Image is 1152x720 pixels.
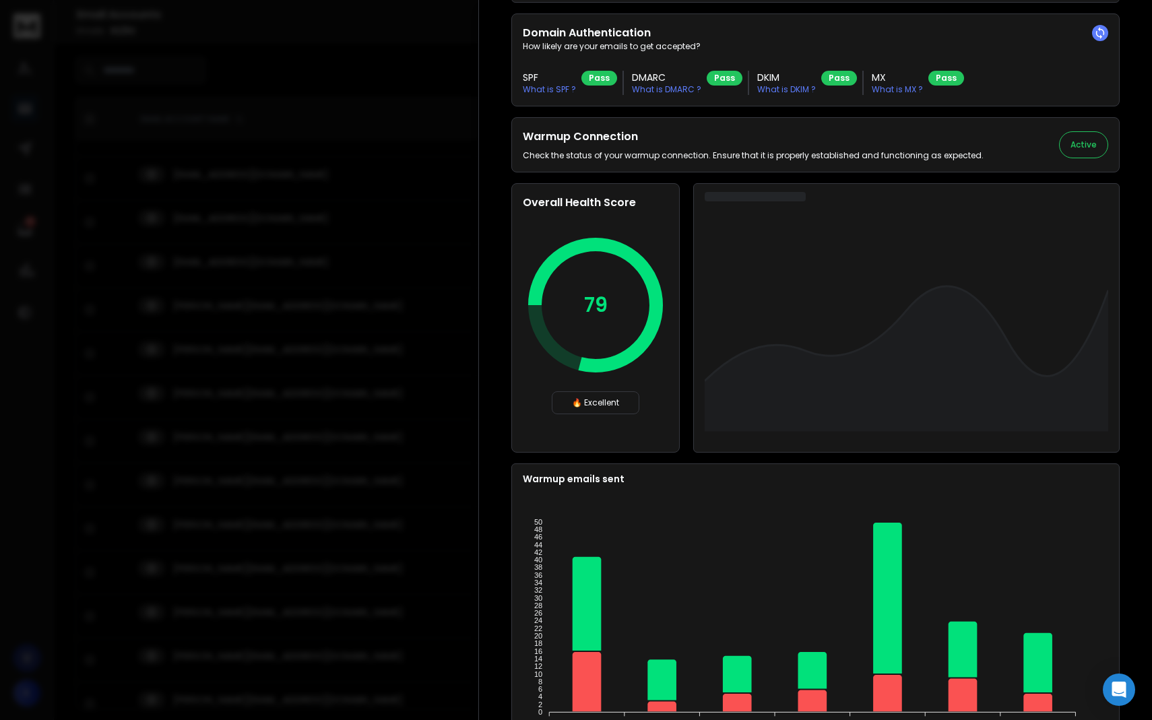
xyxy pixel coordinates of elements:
tspan: 2 [538,700,542,709]
p: What is DKIM ? [757,84,816,95]
p: What is DMARC ? [632,84,701,95]
tspan: 8 [538,678,542,686]
tspan: 38 [534,563,542,571]
tspan: 36 [534,571,542,579]
tspan: 34 [534,579,542,587]
p: How likely are your emails to get accepted? [523,41,1108,52]
p: What is SPF ? [523,84,576,95]
tspan: 20 [534,632,542,640]
h3: DKIM [757,71,816,84]
div: Pass [821,71,857,86]
div: 🔥 Excellent [552,391,639,414]
p: Check the status of your warmup connection. Ensure that it is properly established and functionin... [523,150,984,161]
div: Pass [928,71,964,86]
tspan: 44 [534,541,542,549]
tspan: 18 [534,639,542,647]
h2: Overall Health Score [523,195,668,211]
h3: MX [872,71,923,84]
h2: Warmup Connection [523,129,984,145]
tspan: 0 [538,708,542,716]
tspan: 50 [534,518,542,526]
tspan: 14 [534,655,542,663]
tspan: 48 [534,525,542,533]
h2: Domain Authentication [523,25,1108,41]
h3: SPF [523,71,576,84]
tspan: 10 [534,670,542,678]
button: Active [1059,131,1108,158]
tspan: 40 [534,556,542,564]
div: Open Intercom Messenger [1103,674,1135,706]
p: 79 [584,293,608,317]
p: What is MX ? [872,84,923,95]
tspan: 46 [534,533,542,541]
h3: DMARC [632,71,701,84]
div: Pass [707,71,742,86]
tspan: 30 [534,594,542,602]
tspan: 32 [534,586,542,594]
tspan: 26 [534,609,542,617]
tspan: 42 [534,548,542,556]
tspan: 4 [538,692,542,700]
tspan: 16 [534,647,542,655]
tspan: 6 [538,685,542,693]
tspan: 28 [534,601,542,610]
tspan: 22 [534,624,542,632]
div: Pass [581,71,617,86]
p: Warmup emails sent [523,472,1108,486]
tspan: 12 [534,662,542,670]
tspan: 24 [534,616,542,624]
